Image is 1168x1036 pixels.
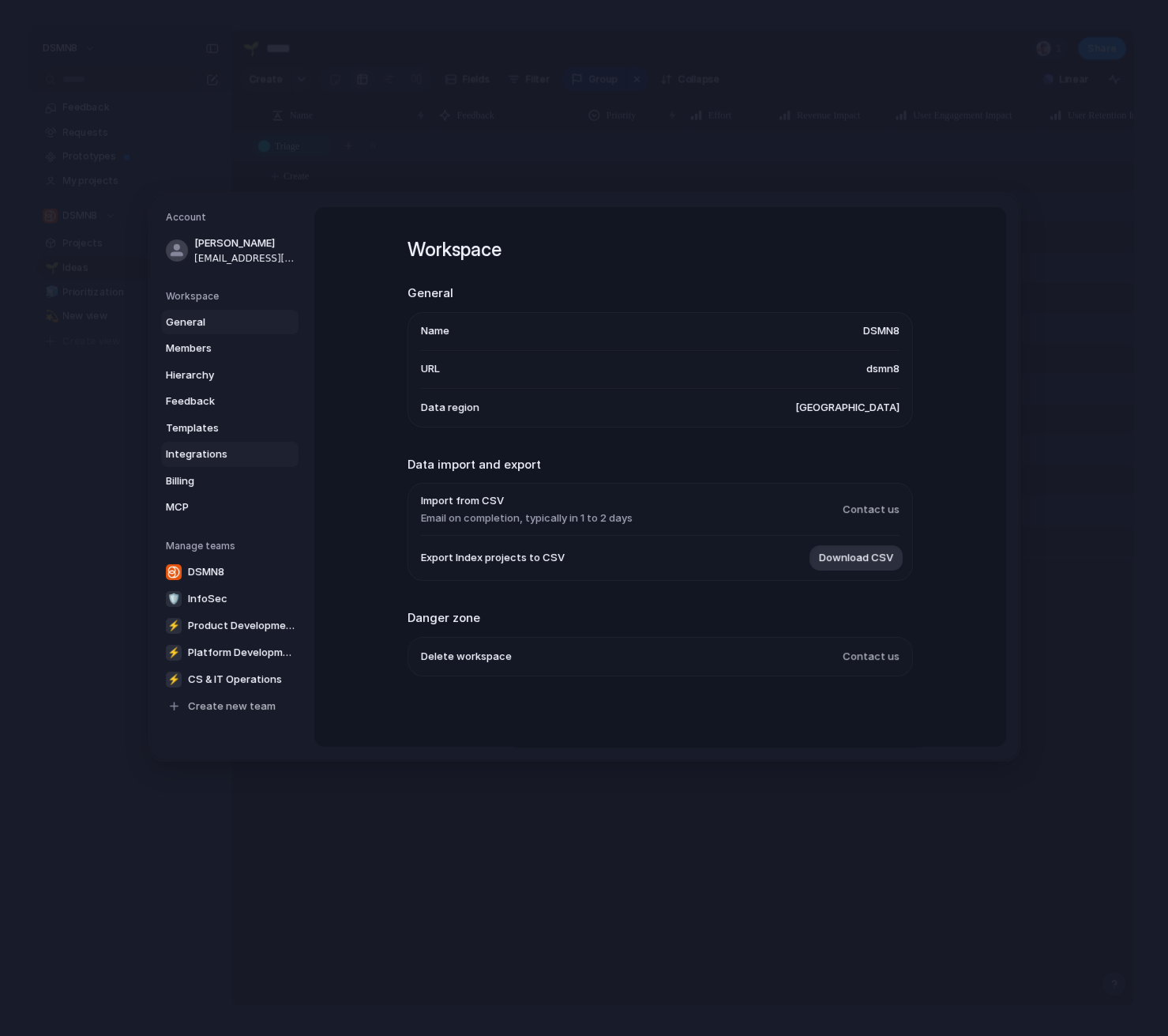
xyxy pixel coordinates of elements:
[166,367,267,382] span: Hierarchy
[166,473,267,488] span: Billing
[194,235,295,251] span: [PERSON_NAME]
[166,617,182,633] div: ⚡
[166,538,299,552] h5: Manage teams
[161,612,300,638] a: ⚡Product Development
[194,251,295,265] span: [EMAIL_ADDRESS][DOMAIN_NAME]
[161,389,299,414] a: Feedback
[866,361,899,377] span: dsmn8
[161,309,299,334] a: General
[407,284,913,303] h2: General
[161,362,299,387] a: Hierarchy
[166,210,299,224] h5: Account
[161,666,300,691] a: ⚡CS & IT Operations
[188,563,224,579] span: DSMN8
[188,644,295,660] span: Platform Development
[161,586,300,611] a: 🛡InfoSec
[809,545,903,571] button: Download CSV
[166,420,267,435] span: Templates
[188,617,295,633] span: Product Development
[166,446,267,462] span: Integrations
[188,671,282,687] span: CS & IT Operations
[166,341,267,356] span: Members
[161,639,300,665] a: ⚡Platform Development
[161,468,299,493] a: Billing
[795,399,899,415] span: [GEOGRAPHIC_DATA]
[166,499,267,515] span: MCP
[843,648,899,664] span: Contact us
[161,559,300,584] a: DSMN8
[161,415,299,440] a: Templates
[161,336,299,361] a: Members
[161,495,299,520] a: MCP
[421,323,449,339] span: Name
[407,609,913,627] h2: Danger zone
[407,235,913,264] h1: Workspace
[166,288,299,303] h5: Workspace
[421,361,440,377] span: URL
[188,590,227,606] span: InfoSec
[188,698,276,714] span: Create new team
[843,501,899,517] span: Contact us
[819,550,893,566] span: Download CSV
[166,314,267,330] span: General
[166,671,182,687] div: ⚡
[161,442,299,467] a: Integrations
[161,231,299,270] a: [PERSON_NAME][EMAIL_ADDRESS][DOMAIN_NAME]
[421,493,633,509] span: Import from CSV
[421,648,512,664] span: Delete workspace
[166,644,182,660] div: ⚡
[407,455,913,473] h2: Data import and export
[421,399,479,415] span: Data region
[166,394,267,409] span: Feedback
[863,323,899,339] span: DSMN8
[161,693,300,718] a: Create new team
[166,590,182,606] div: 🛡
[421,510,633,526] span: Email on completion, typically in 1 to 2 days
[421,550,565,566] span: Export Index projects to CSV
